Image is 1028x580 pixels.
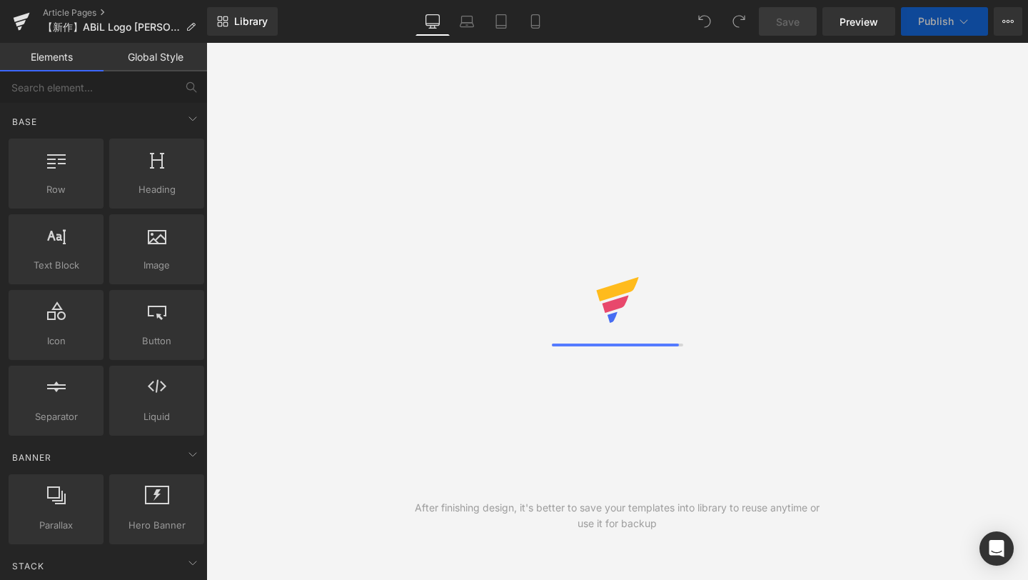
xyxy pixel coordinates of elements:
[822,7,895,36] a: Preview
[518,7,553,36] a: Mobile
[994,7,1022,36] button: More
[13,258,99,273] span: Text Block
[725,7,753,36] button: Redo
[450,7,484,36] a: Laptop
[412,500,823,531] div: After finishing design, it's better to save your templates into library to reuse anytime or use i...
[114,409,200,424] span: Liquid
[114,258,200,273] span: Image
[11,451,53,464] span: Banner
[43,7,207,19] a: Article Pages
[13,334,99,349] span: Icon
[840,14,878,29] span: Preview
[415,7,450,36] a: Desktop
[207,7,278,36] a: New Library
[918,16,954,27] span: Publish
[114,518,200,533] span: Hero Banner
[690,7,719,36] button: Undo
[484,7,518,36] a: Tablet
[11,115,39,129] span: Base
[114,334,200,349] span: Button
[979,531,1014,566] div: Open Intercom Messenger
[11,559,46,573] span: Stack
[13,518,99,533] span: Parallax
[13,182,99,197] span: Row
[104,43,207,71] a: Global Style
[114,182,200,197] span: Heading
[43,21,180,33] span: 【新作】ABiL Logo [PERSON_NAME]｜秋冬の定番にしたい裏パイルパーカー登場
[234,15,268,28] span: Library
[901,7,988,36] button: Publish
[13,409,99,424] span: Separator
[776,14,800,29] span: Save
